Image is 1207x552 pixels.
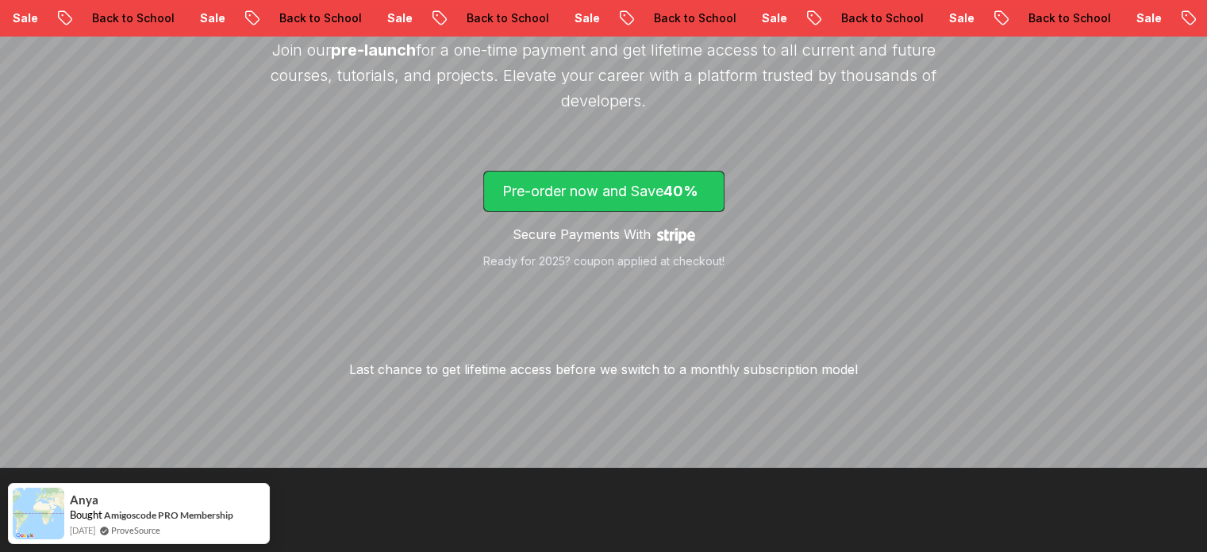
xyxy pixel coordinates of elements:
[502,180,705,203] p: Pre-order now and Save
[76,10,184,26] p: Back to School
[331,41,416,60] span: pre-launch
[1013,10,1121,26] p: Back to School
[513,225,651,244] p: Secure Payments With
[111,523,160,537] a: ProveSource
[483,253,725,269] p: Ready for 2025? coupon applied at checkout!
[451,10,559,26] p: Back to School
[70,493,98,507] span: Anya
[746,10,797,26] p: Sale
[559,10,609,26] p: Sale
[263,37,945,114] p: Join our for a one-time payment and get lifetime access to all current and future courses, tutori...
[483,171,725,269] a: lifetime-access
[825,10,933,26] p: Back to School
[349,360,858,379] p: Last chance to get lifetime access before we switch to a monthly subscription model
[70,523,95,537] span: [DATE]
[263,10,371,26] p: Back to School
[70,508,102,521] span: Bought
[933,10,984,26] p: Sale
[104,508,233,522] a: Amigoscode PRO Membership
[13,488,64,539] img: provesource social proof notification image
[638,10,746,26] p: Back to School
[184,10,235,26] p: Sale
[1121,10,1171,26] p: Sale
[663,183,698,199] span: 40%
[371,10,422,26] p: Sale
